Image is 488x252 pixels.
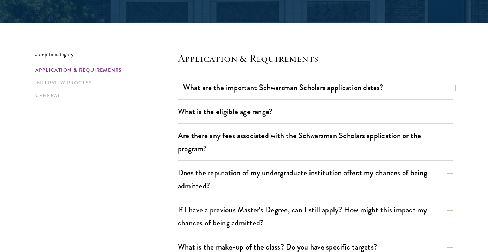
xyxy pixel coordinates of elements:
a: Interview Process [35,79,174,87]
a: General [35,92,174,99]
h4: Application & Requirements [178,51,453,65]
button: Does the reputation of my undergraduate institution affect my chances of being admitted? [178,165,453,194]
a: Application & Requirements [35,66,174,74]
button: If I have a previous Master's Degree, can I still apply? How might this impact my chances of bein... [178,202,453,231]
button: Are there any fees associated with the Schwarzman Scholars application or the program? [178,128,453,157]
button: What are the important Schwarzman Scholars application dates? [183,80,458,95]
button: What is the eligible age range? [178,104,453,119]
p: Jump to category: [35,51,178,58]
